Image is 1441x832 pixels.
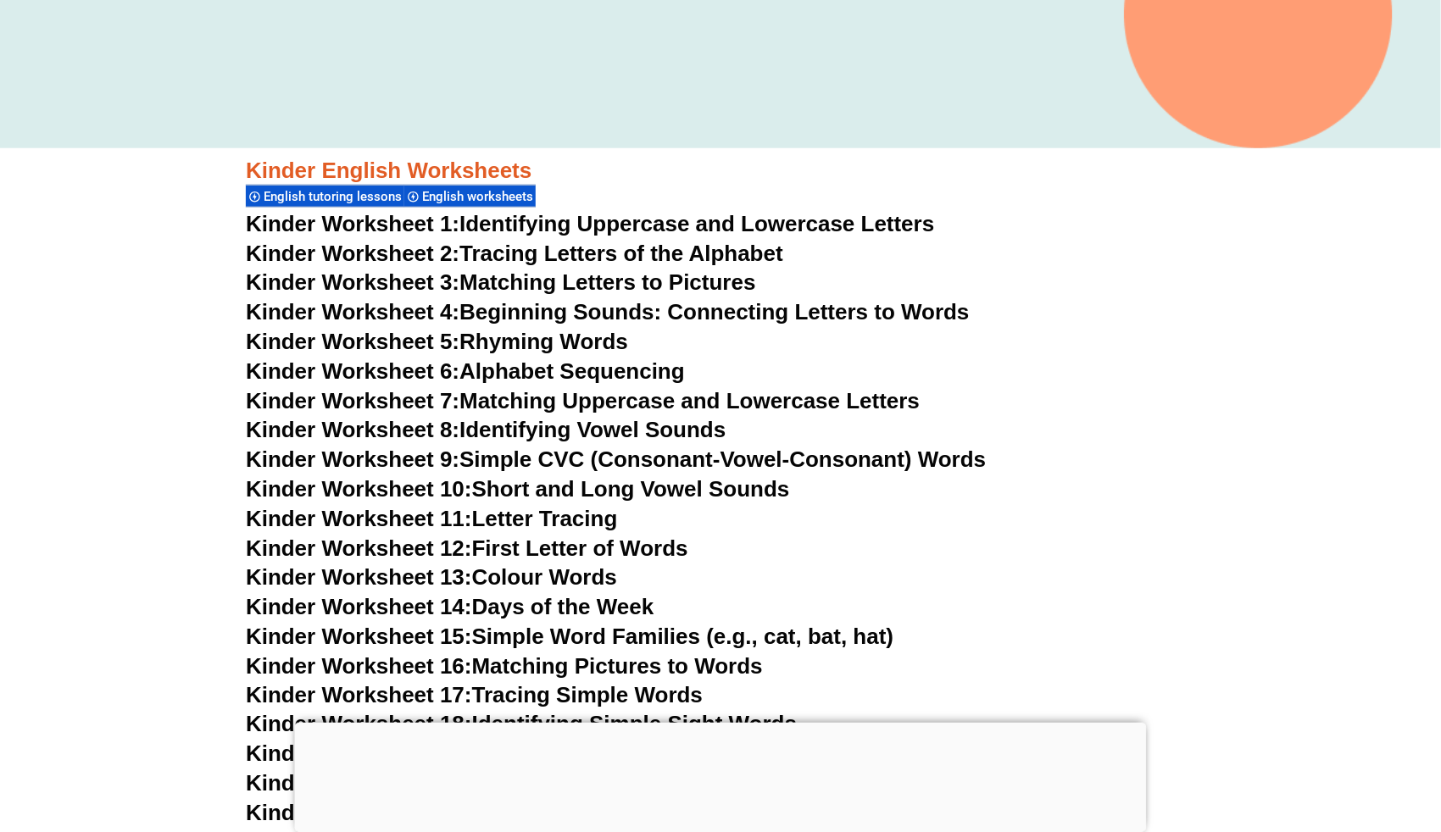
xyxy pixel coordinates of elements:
a: Kinder Worksheet 15:Simple Word Families (e.g., cat, bat, hat) [246,624,893,649]
a: Kinder Worksheet 16:Matching Pictures to Words [246,653,763,679]
a: Kinder Worksheet 14:Days of the Week [246,594,654,619]
a: Kinder Worksheet 2:Tracing Letters of the Alphabet [246,241,783,266]
a: Kinder Worksheet 4:Beginning Sounds: Connecting Letters to Words [246,299,970,324]
a: Kinder Worksheet 12:First Letter of Words [246,535,688,561]
span: Kinder Worksheet 2: [246,241,459,266]
span: Kinder Worksheet 7: [246,388,459,413]
div: English worksheets [404,185,536,208]
span: Kinder Worksheet 9: [246,447,459,472]
span: English worksheets [422,189,538,204]
span: Kinder Worksheet 20: [246,771,472,796]
span: Kinder Worksheet 18: [246,712,472,737]
span: Kinder Worksheet 16: [246,653,472,679]
a: Kinder Worksheet 19:Writing Simple Sentences [246,741,742,767]
span: Kinder Worksheet 12: [246,535,472,561]
a: Kinder Worksheet 18:Identifying Simple Sight Words [246,712,797,737]
span: Kinder Worksheet 11: [246,506,472,531]
a: Kinder Worksheet 10:Short and Long Vowel Sounds [246,476,790,502]
span: Kinder Worksheet 17: [246,682,472,707]
span: Kinder Worksheet 10: [246,476,472,502]
a: Kinder Worksheet 3:Matching Letters to Pictures [246,269,756,295]
span: Kinder Worksheet 5: [246,329,459,354]
a: Kinder Worksheet 7:Matching Uppercase and Lowercase Letters [246,388,920,413]
span: Kinder Worksheet 19: [246,741,472,767]
a: Kinder Worksheet 20:Matching Words to Pictures [246,771,763,796]
span: Kinder Worksheet 15: [246,624,472,649]
a: Kinder Worksheet 5:Rhyming Words [246,329,628,354]
a: Kinder Worksheet 1:Identifying Uppercase and Lowercase Letters [246,211,935,236]
a: Kinder Worksheet 8:Identifying Vowel Sounds [246,417,726,442]
span: Kinder Worksheet 8: [246,417,459,442]
a: Kinder Worksheet 6:Alphabet Sequencing [246,358,685,384]
iframe: Advertisement [295,723,1147,828]
div: English tutoring lessons [246,185,404,208]
span: Kinder Worksheet 6: [246,358,459,384]
span: Kinder Worksheet 1: [246,211,459,236]
span: Kinder Worksheet 4: [246,299,459,324]
span: English tutoring lessons [264,189,407,204]
a: Kinder Worksheet 11:Letter Tracing [246,506,618,531]
span: Kinder Worksheet 3: [246,269,459,295]
h3: Kinder English Worksheets [246,157,1195,186]
span: Kinder Worksheet 13: [246,564,472,590]
span: Kinder Worksheet 14: [246,594,472,619]
a: Kinder Worksheet 13:Colour Words [246,564,617,590]
a: Kinder Worksheet 9:Simple CVC (Consonant-Vowel-Consonant) Words [246,447,986,472]
span: Kinder Worksheet 21: [246,801,472,826]
a: Kinder Worksheet 17:Tracing Simple Words [246,682,703,707]
iframe: Chat Widget [1159,641,1441,832]
a: Kinder Worksheet 21:Animal Names [246,801,624,826]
